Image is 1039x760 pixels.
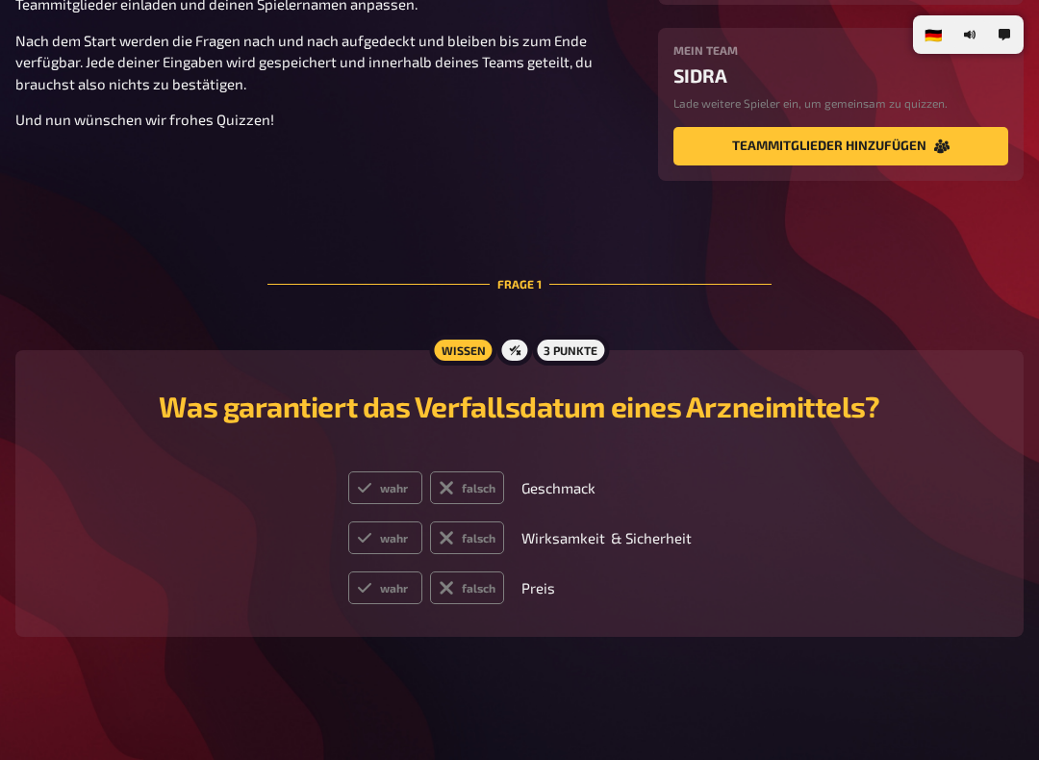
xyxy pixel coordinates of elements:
[38,389,1001,423] h2: Was garantiert das Verfallsdatum eines Arzneimittels?
[673,43,1008,57] h4: Mein Team
[532,335,609,366] div: 3 Punkte
[430,471,504,504] label: falsch
[15,30,635,95] p: Nach dem Start werden die Fragen nach und nach aufgedeckt und bleiben bis zum Ende verfügbar. Jed...
[429,335,496,366] div: Wissen
[521,477,692,499] p: Geschmack
[15,109,635,131] p: Und nun wünschen wir frohes Quizzen!
[673,127,1008,165] button: Teammitglieder hinzufügen
[673,64,1008,87] div: SIDRA
[430,571,504,604] label: falsch
[673,94,1008,112] p: Lade weitere Spieler ein, um gemeinsam zu quizzen.
[917,19,950,50] li: 🇩🇪
[267,229,772,339] div: Frage 1
[521,527,692,549] p: Wirksamkeit & Sicherheit
[521,577,692,599] p: Preis
[348,471,422,504] label: wahr
[430,521,504,554] label: falsch
[348,521,422,554] label: wahr
[348,571,422,604] label: wahr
